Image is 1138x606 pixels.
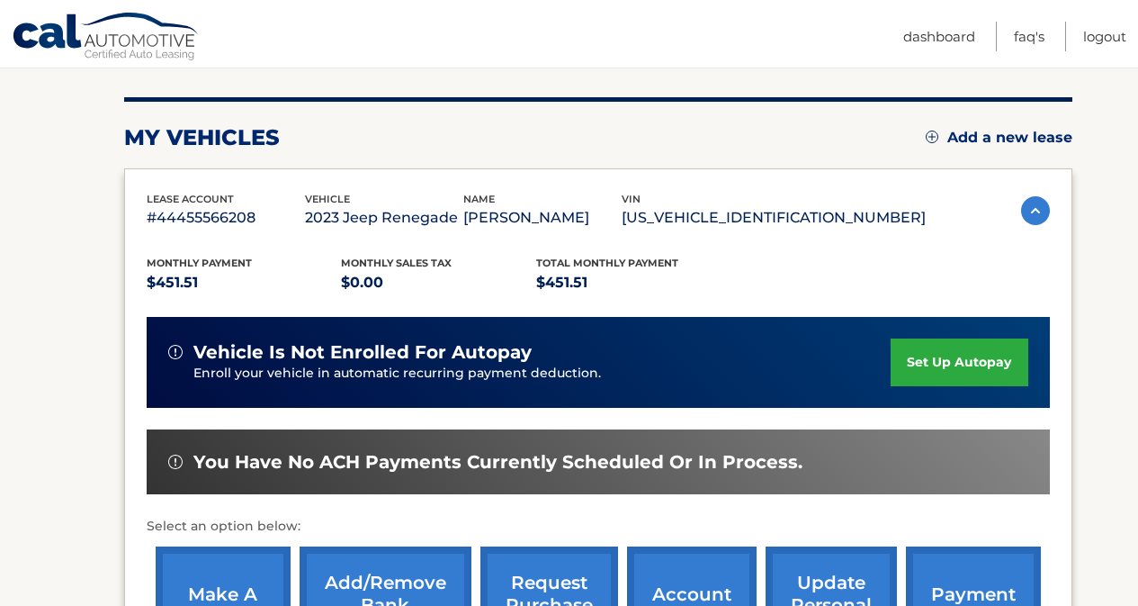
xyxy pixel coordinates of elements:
[1014,22,1044,51] a: FAQ's
[147,193,234,205] span: lease account
[147,205,305,231] p: #44455566208
[124,124,280,151] h2: my vehicles
[463,193,495,205] span: name
[147,257,252,269] span: Monthly Payment
[536,270,731,295] p: $451.51
[341,270,536,295] p: $0.00
[147,270,342,295] p: $451.51
[168,345,183,359] img: alert-white.svg
[903,22,975,51] a: Dashboard
[1021,196,1050,225] img: accordion-active.svg
[193,364,892,384] p: Enroll your vehicle in automatic recurring payment deduction.
[12,12,201,64] a: Cal Automotive
[622,205,926,231] p: [US_VEHICLE_IDENTIFICATION_NUMBER]
[463,205,622,231] p: [PERSON_NAME]
[147,516,1050,538] p: Select an option below:
[193,451,802,474] span: You have no ACH payments currently scheduled or in process.
[305,193,350,205] span: vehicle
[891,339,1027,386] a: set up autopay
[926,129,1072,147] a: Add a new lease
[1083,22,1126,51] a: Logout
[168,455,183,469] img: alert-white.svg
[926,131,938,143] img: add.svg
[193,341,532,364] span: vehicle is not enrolled for autopay
[622,193,641,205] span: vin
[305,205,463,231] p: 2023 Jeep Renegade
[536,257,678,269] span: Total Monthly Payment
[341,257,452,269] span: Monthly sales Tax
